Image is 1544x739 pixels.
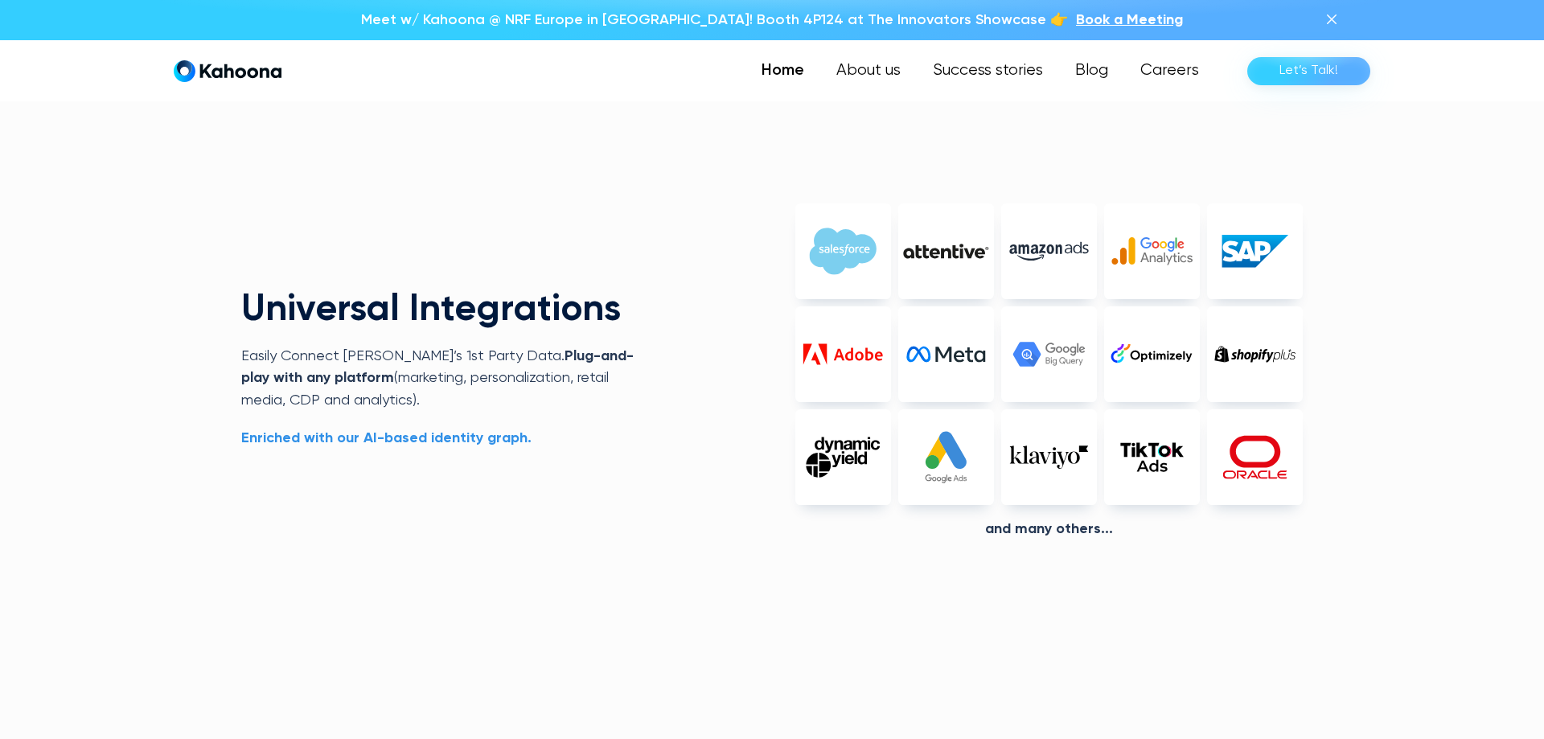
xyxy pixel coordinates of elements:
p: Easily Connect [PERSON_NAME]’s 1st Party Data. (marketing, personalization, retail media, CDP and... [241,346,651,412]
h2: Universal Integrations [241,291,651,330]
a: Let’s Talk! [1247,57,1370,85]
div: Let’s Talk! [1279,58,1338,84]
a: Blog [1059,55,1124,87]
a: Home [745,55,820,87]
a: About us [820,55,917,87]
a: Book a Meeting [1076,10,1183,31]
a: Careers [1124,55,1215,87]
a: Success stories [917,55,1059,87]
p: Meet w/ Kahoona @ NRF Europe in [GEOGRAPHIC_DATA]! Booth 4P124 at The Innovators Showcase 👉 [361,10,1068,31]
div: And Many others... [795,521,1303,539]
span: Book a Meeting [1076,13,1183,27]
a: home [174,60,281,83]
strong: Enriched with our AI-based identity graph. [241,431,532,445]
